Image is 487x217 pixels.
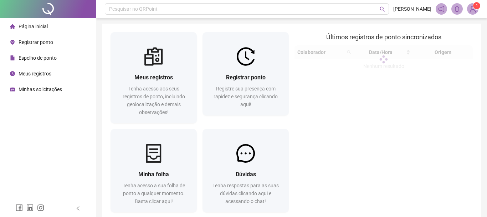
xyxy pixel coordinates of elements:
[467,4,478,14] img: 89836
[473,2,480,9] sup: Atualize o seu contato no menu Meus Dados
[76,206,81,211] span: left
[380,6,385,12] span: search
[26,204,34,211] span: linkedin
[226,74,266,81] span: Registrar ponto
[10,71,15,76] span: clock-circle
[19,87,62,92] span: Minhas solicitações
[111,32,197,123] a: Meus registrosTenha acesso aos seus registros de ponto, incluindo geolocalização e demais observa...
[214,86,278,107] span: Registre sua presença com rapidez e segurança clicando aqui!
[10,55,15,60] span: file
[10,40,15,45] span: environment
[454,6,460,12] span: bell
[476,3,478,8] span: 1
[10,87,15,92] span: schedule
[203,32,289,115] a: Registrar pontoRegistre sua presença com rapidez e segurança clicando aqui!
[19,24,48,29] span: Página inicial
[438,6,445,12] span: notification
[134,74,173,81] span: Meus registros
[123,183,185,204] span: Tenha acesso a sua folha de ponto a qualquer momento. Basta clicar aqui!
[203,129,289,212] a: DúvidasTenha respostas para as suas dúvidas clicando aqui e acessando o chat!
[19,71,51,77] span: Meus registros
[123,86,185,115] span: Tenha acesso aos seus registros de ponto, incluindo geolocalização e demais observações!
[326,33,441,41] span: Últimos registros de ponto sincronizados
[19,39,53,45] span: Registrar ponto
[37,204,44,211] span: instagram
[393,5,431,13] span: [PERSON_NAME]
[236,171,256,178] span: Dúvidas
[138,171,169,178] span: Minha folha
[111,129,197,212] a: Minha folhaTenha acesso a sua folha de ponto a qualquer momento. Basta clicar aqui!
[19,55,57,61] span: Espelho de ponto
[16,204,23,211] span: facebook
[10,24,15,29] span: home
[212,183,279,204] span: Tenha respostas para as suas dúvidas clicando aqui e acessando o chat!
